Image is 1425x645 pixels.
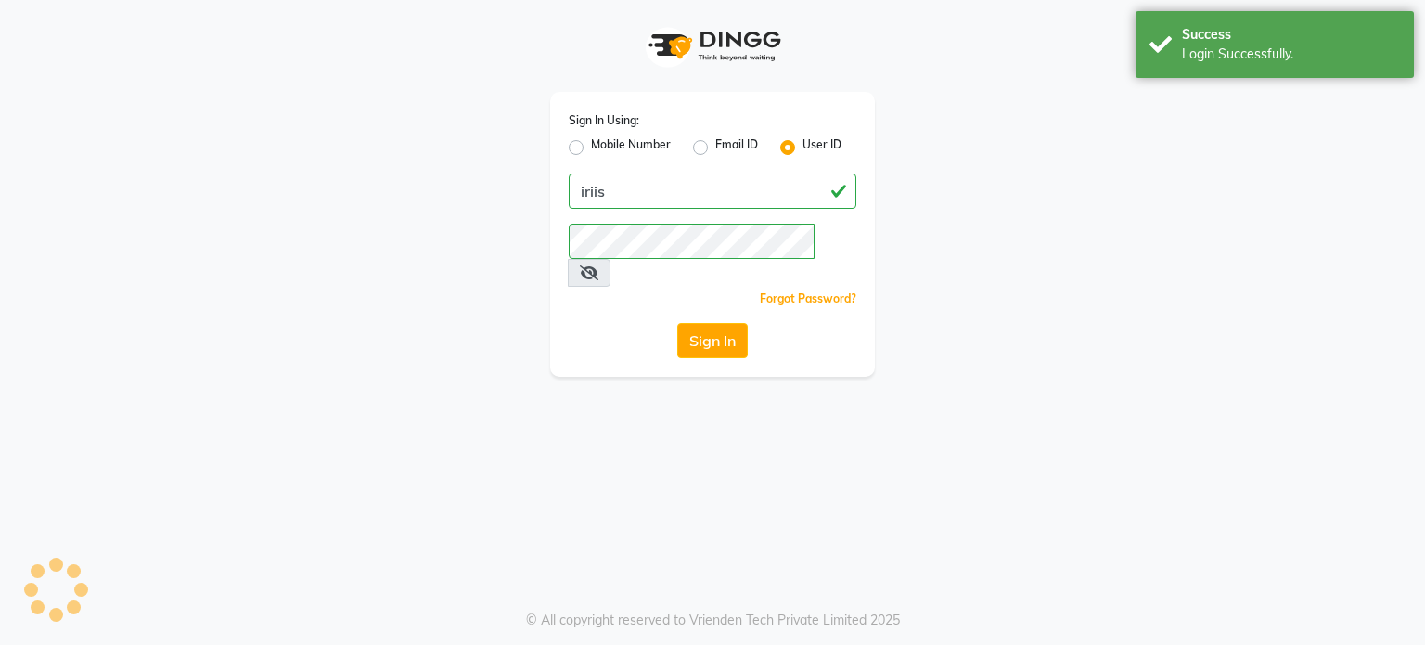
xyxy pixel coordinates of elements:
[760,291,856,305] a: Forgot Password?
[638,19,787,73] img: logo1.svg
[569,174,856,209] input: Username
[569,112,639,129] label: Sign In Using:
[591,136,671,159] label: Mobile Number
[715,136,758,159] label: Email ID
[677,323,748,358] button: Sign In
[569,224,815,259] input: Username
[802,136,841,159] label: User ID
[1182,25,1400,45] div: Success
[1182,45,1400,64] div: Login Successfully.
